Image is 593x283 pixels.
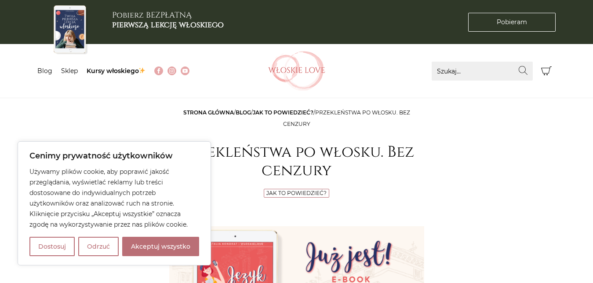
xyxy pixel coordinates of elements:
span: / / / [183,109,410,127]
input: Szukaj... [432,62,533,81]
span: Pobieram [497,18,527,27]
button: Koszyk [537,62,556,81]
h1: Przekleństwa po włosku. Bez cenzury [169,143,424,180]
a: Jak to powiedzieć? [266,190,327,196]
a: Sklep [61,67,78,75]
button: Akceptuj wszystko [122,237,199,256]
button: Odrzuć [78,237,119,256]
a: Jak to powiedzieć? [253,109,313,116]
span: Przekleństwa po włosku. Bez cenzury [283,109,410,127]
h3: Pobierz BEZPŁATNĄ [112,11,224,29]
a: Blog [236,109,251,116]
button: Dostosuj [29,237,75,256]
img: Włoskielove [268,51,325,91]
img: ✨ [139,67,145,74]
p: Używamy plików cookie, aby poprawić jakość przeglądania, wyświetlać reklamy lub treści dostosowan... [29,166,199,230]
p: Cenimy prywatność użytkowników [29,151,199,161]
a: Blog [37,67,52,75]
a: Strona główna [183,109,234,116]
a: Kursy włoskiego [87,67,146,75]
b: pierwszą lekcję włoskiego [112,19,224,30]
a: Pobieram [468,13,556,32]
